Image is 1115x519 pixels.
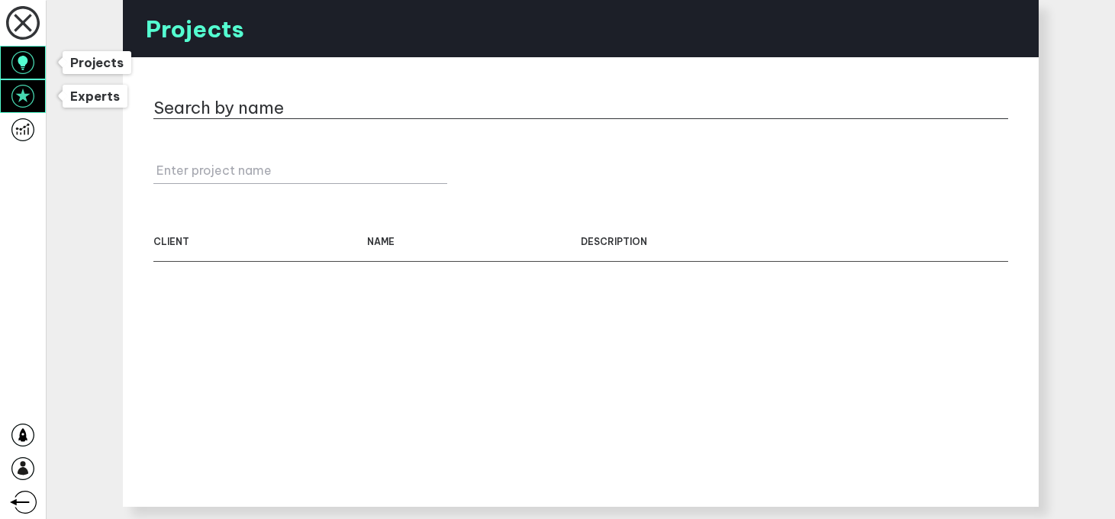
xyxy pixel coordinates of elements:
span: Experts [70,89,120,104]
h2: Search by name [153,97,284,118]
div: description [581,236,1008,247]
span: Projects [70,55,124,70]
h4: Projects [123,15,244,44]
label: Enter project name [156,163,450,178]
div: name [367,236,581,247]
div: client [153,236,367,247]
